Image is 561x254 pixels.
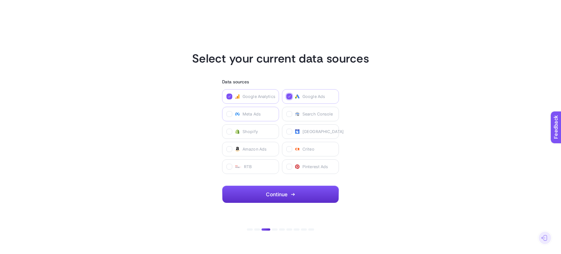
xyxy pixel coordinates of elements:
span: Shopify [243,129,258,134]
span: [GEOGRAPHIC_DATA] [302,129,344,134]
button: Continue [222,186,339,203]
span: Meta Ads [243,111,261,117]
span: RTB [244,164,252,170]
h3: Data sources [222,77,339,86]
span: Pinterest Ads [302,164,328,170]
span: Google Analytics [243,94,275,99]
span: Search Console [302,111,333,117]
span: Continue [266,192,287,197]
span: Criteo [302,146,314,152]
span: Feedback [4,2,28,8]
span: Google Ads [302,94,325,99]
h1: Select your current data sources [192,51,369,66]
span: Amazon Ads [243,146,267,152]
